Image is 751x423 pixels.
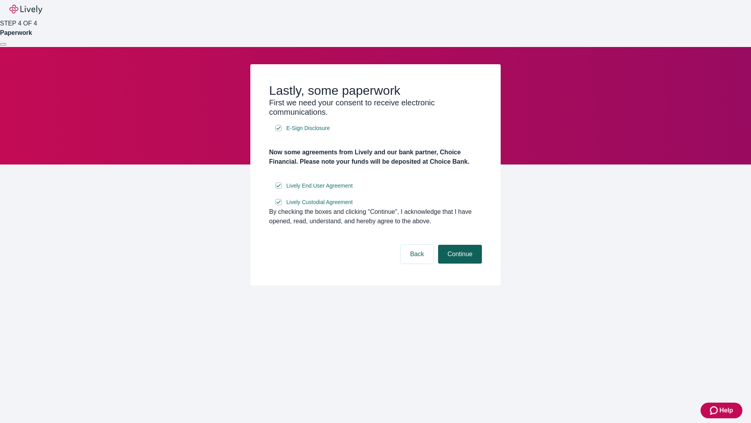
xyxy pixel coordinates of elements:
svg: Zendesk support icon [710,406,719,415]
span: Lively End User Agreement [286,182,353,190]
h2: Lastly, some paperwork [269,83,482,98]
img: Lively [9,5,42,14]
button: Back [401,245,433,264]
div: By checking the boxes and clicking “Continue", I acknowledge that I have opened, read, understand... [269,207,482,226]
a: e-sign disclosure document [285,197,354,207]
span: E-Sign Disclosure [286,124,330,132]
span: Help [719,406,733,415]
a: e-sign disclosure document [285,123,331,133]
h3: First we need your consent to receive electronic communications. [269,98,482,117]
span: Lively Custodial Agreement [286,198,353,206]
button: Continue [438,245,482,264]
button: Zendesk support iconHelp [701,403,742,418]
a: e-sign disclosure document [285,181,354,191]
h4: Now some agreements from Lively and our bank partner, Choice Financial. Please note your funds wi... [269,148,482,166]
